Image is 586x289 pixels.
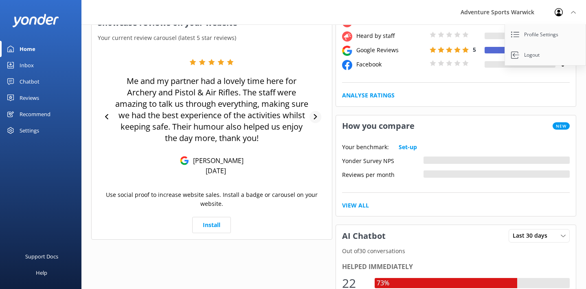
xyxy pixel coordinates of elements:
div: Inbox [20,57,34,73]
span: New [553,122,570,130]
div: Reviews per month [342,170,424,178]
div: Recommend [20,106,50,122]
span: Last 30 days [513,231,552,240]
div: Help [36,265,47,281]
div: Settings [20,122,39,139]
a: Analyse Ratings [342,91,395,100]
img: Google Reviews [180,156,189,165]
div: Facebook [354,60,428,69]
p: Your current review carousel (latest 5 star reviews) [92,33,332,42]
div: Heard by staff [354,31,428,40]
a: Set-up [399,143,417,152]
p: Use social proof to increase website sales. Install a badge or carousel on your website. [98,190,326,209]
p: Me and my partner had a lovely time here for Archery and Pistol & Air Rifles. The staff were amaz... [114,75,309,144]
p: [PERSON_NAME] [189,156,244,165]
div: Support Docs [25,248,58,265]
div: Home [20,41,35,57]
div: Yonder Survey NPS [342,157,424,164]
a: View All [342,201,369,210]
span: 5 [473,46,476,53]
div: Reviews [20,90,39,106]
div: Google Reviews [354,46,428,55]
img: yonder-white-logo.png [12,14,59,27]
h3: How you compare [336,115,421,137]
p: Your benchmark: [342,143,389,152]
p: [DATE] [206,166,226,175]
a: Install [192,217,231,233]
div: Chatbot [20,73,40,90]
h3: AI Chatbot [336,225,392,247]
p: Out of 30 conversations [336,247,576,256]
div: 73% [375,278,391,289]
div: Helped immediately [342,262,570,272]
